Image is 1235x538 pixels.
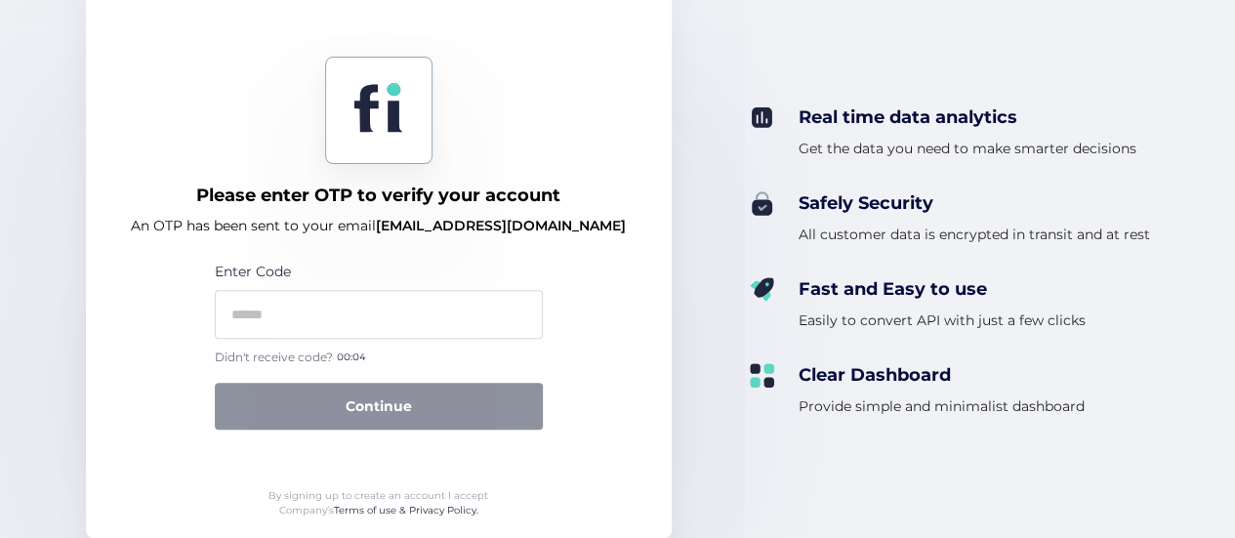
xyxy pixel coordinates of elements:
[334,504,478,517] a: Terms of use & Privacy Policy.
[215,349,543,367] div: Didn't receive code?
[196,184,560,207] div: Please enter OTP to verify your account
[799,105,1136,129] div: Real time data analytics
[376,217,626,234] span: [EMAIL_ADDRESS][DOMAIN_NAME]
[215,383,543,430] button: Continue
[799,277,1086,301] div: Fast and Easy to use
[337,350,366,365] span: 00:04
[799,137,1136,160] div: Get the data you need to make smarter decisions
[131,214,626,237] div: An OTP has been sent to your email
[799,223,1150,246] div: All customer data is encrypted in transit and at rest
[799,191,1150,215] div: Safely Security
[799,309,1086,332] div: Easily to convert API with just a few clicks
[215,261,543,282] div: Enter Code
[252,488,505,518] div: By signing up to create an account I accept Company’s
[799,394,1085,418] div: Provide simple and minimalist dashboard
[799,363,1085,387] div: Clear Dashboard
